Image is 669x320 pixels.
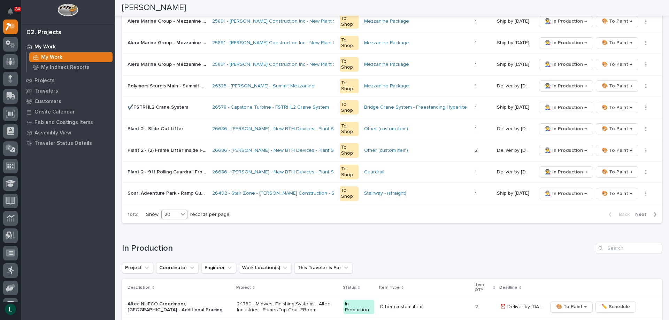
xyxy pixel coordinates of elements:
[380,304,470,310] p: Other (custom item)
[539,166,593,178] button: 👨‍🏭 In Production →
[545,146,587,155] span: 👨‍🏭 In Production →
[344,300,374,314] div: In Production
[34,140,92,147] p: Traveler Status Details
[340,143,358,158] div: To Shop
[556,303,587,311] span: 🎨 To Paint →
[596,243,662,254] input: Search
[475,168,478,175] p: 1
[596,145,638,156] button: 🎨 To Paint →
[475,82,478,89] p: 1
[475,125,478,132] p: 1
[201,262,236,273] button: Engineer
[122,243,593,253] h1: In Production
[27,52,115,62] a: My Work
[596,102,638,113] button: 🎨 To Paint →
[128,39,208,46] p: Alera Marine Group - Mezzanine #3
[497,17,531,24] p: Ship by [DATE]
[635,211,651,218] span: Next
[122,118,662,140] tr: Plant 2 - Slide Out LifterPlant 2 - Slide Out Lifter 26686 - [PERSON_NAME] - New BTH Devices - Pl...
[475,281,491,294] p: Item QTY
[3,4,18,19] button: Notifications
[212,62,392,68] a: 25891 - [PERSON_NAME] Construction Inc - New Plant Setup - Mezzanine Project
[122,262,153,273] button: Project
[364,40,409,46] a: Mezzanine Package
[475,146,479,154] p: 2
[212,18,392,24] a: 25891 - [PERSON_NAME] Construction Inc - New Plant Setup - Mezzanine Project
[128,82,208,89] p: Polymers Sturgis Main - Summit Mezz
[497,82,532,89] p: Deliver by 9/2/25
[545,168,587,176] span: 👨‍🏭 In Production →
[128,168,208,175] p: Plant 2 - 9ft Rolling Guardrail Front Cap Station
[122,296,662,318] tr: Altec NUECO Creedmoor, [GEOGRAPHIC_DATA] - Additional Bracing24730 - Midwest Finishing Systems - ...
[602,82,632,90] span: 🎨 To Paint →
[41,54,62,61] p: My Work
[475,39,478,46] p: 1
[128,17,208,24] p: Alera Marine Group - Mezzanine #2
[212,148,344,154] a: 26686 - [PERSON_NAME] - New BTH Devices - Plant Setup
[475,60,478,68] p: 1
[475,17,478,24] p: 1
[190,212,230,218] p: records per page
[539,59,593,70] button: 👨‍🏭 In Production →
[21,127,115,138] a: Assembly View
[497,146,532,154] p: Deliver by 9/2/25
[497,39,531,46] p: Ship by [DATE]
[497,60,531,68] p: Ship by [DATE]
[475,103,478,110] p: 1
[602,168,632,176] span: 🎨 To Paint →
[212,169,344,175] a: 26686 - [PERSON_NAME] - New BTH Devices - Plant Setup
[545,60,587,69] span: 👨‍🏭 In Production →
[122,11,662,32] tr: Alera Marine Group - Mezzanine #2Alera Marine Group - Mezzanine #2 25891 - [PERSON_NAME] Construc...
[343,284,356,291] p: Status
[212,126,344,132] a: 26686 - [PERSON_NAME] - New BTH Devices - Plant Setup
[21,41,115,52] a: My Work
[539,80,593,92] button: 👨‍🏭 In Production →
[364,83,409,89] a: Mezzanine Package
[122,140,662,161] tr: Plant 2 - (2) Frame Lifter Inside I-Beam StylePlant 2 - (2) Frame Lifter Inside I-Beam Style 2668...
[236,284,251,291] p: Project
[21,96,115,107] a: Customers
[128,60,208,68] p: Alera Marine Group - Mezzanine #4
[212,40,392,46] a: 25891 - [PERSON_NAME] Construction Inc - New Plant Setup - Mezzanine Project
[364,126,408,132] a: Other (custom item)
[340,14,358,29] div: To Shop
[545,189,587,198] span: 👨‍🏭 In Production →
[27,62,115,72] a: My Indirect Reports
[128,189,208,196] p: Soar! Adventure Park - Ramp Guardrailing
[340,57,358,72] div: To Shop
[340,36,358,50] div: To Shop
[41,64,90,71] p: My Indirect Reports
[122,3,186,13] h2: [PERSON_NAME]
[539,37,593,48] button: 👨‍🏭 In Production →
[545,103,587,112] span: 👨‍🏭 In Production →
[500,303,543,310] p: ⏰ Deliver by 8/15/25
[364,169,384,175] a: Guardrail
[26,29,61,37] div: 02. Projects
[21,138,115,148] a: Traveler Status Details
[57,3,78,16] img: Workspace Logo
[364,62,409,68] a: Mezzanine Package
[122,32,662,54] tr: Alera Marine Group - Mezzanine #3Alera Marine Group - Mezzanine #3 25891 - [PERSON_NAME] Construc...
[539,16,593,27] button: 👨‍🏭 In Production →
[237,301,338,313] p: 24730 - Midwest Finishing Systems - Altec Industries - Primer/Top Coat ERoom
[122,183,662,204] tr: Soar! Adventure Park - Ramp GuardrailingSoar! Adventure Park - Ramp Guardrailing 26492 - Stair Zo...
[539,145,593,156] button: 👨‍🏭 In Production →
[475,303,479,310] p: 2
[3,302,18,317] button: users-avatar
[596,59,638,70] button: 🎨 To Paint →
[499,284,517,291] p: Deadline
[128,301,231,313] p: Altec NUECO Creedmoor, [GEOGRAPHIC_DATA] - Additional Bracing
[596,37,638,48] button: 🎨 To Paint →
[497,168,532,175] p: Deliver by 9/2/25
[602,60,632,69] span: 🎨 To Paint →
[545,82,587,90] span: 👨‍🏭 In Production →
[212,83,315,89] a: 26323 - [PERSON_NAME] - Summit Mezzanine
[603,211,632,218] button: Back
[340,186,358,201] div: To Shop
[539,123,593,134] button: 👨‍🏭 In Production →
[15,7,20,11] p: 34
[21,107,115,117] a: Onsite Calendar
[539,188,593,199] button: 👨‍🏭 In Production →
[475,189,478,196] p: 1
